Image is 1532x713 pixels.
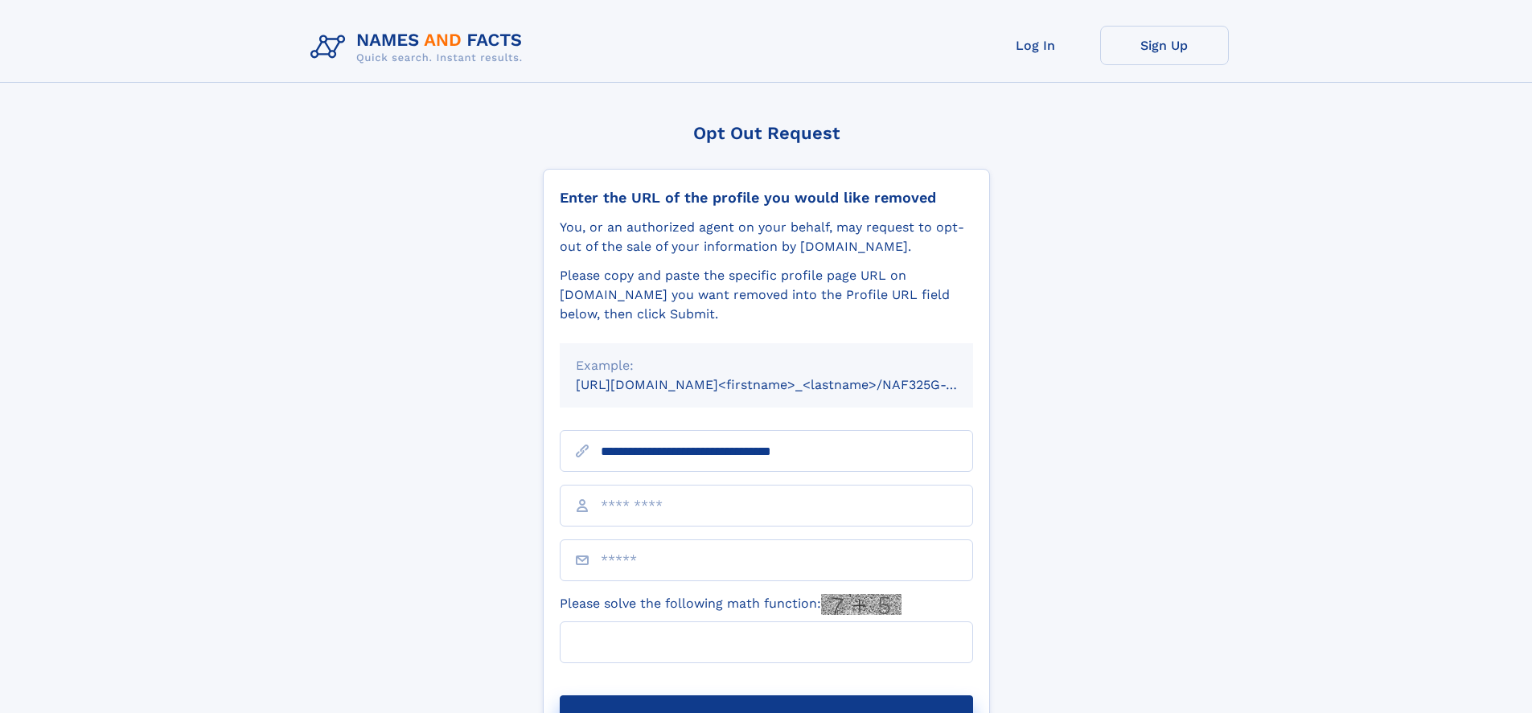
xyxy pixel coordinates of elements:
div: Enter the URL of the profile you would like removed [560,189,973,207]
div: Please copy and paste the specific profile page URL on [DOMAIN_NAME] you want removed into the Pr... [560,266,973,324]
small: [URL][DOMAIN_NAME]<firstname>_<lastname>/NAF325G-xxxxxxxx [576,377,1004,392]
img: Logo Names and Facts [304,26,536,69]
label: Please solve the following math function: [560,594,902,615]
a: Sign Up [1100,26,1229,65]
div: You, or an authorized agent on your behalf, may request to opt-out of the sale of your informatio... [560,218,973,256]
a: Log In [971,26,1100,65]
div: Opt Out Request [543,123,990,143]
div: Example: [576,356,957,375]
